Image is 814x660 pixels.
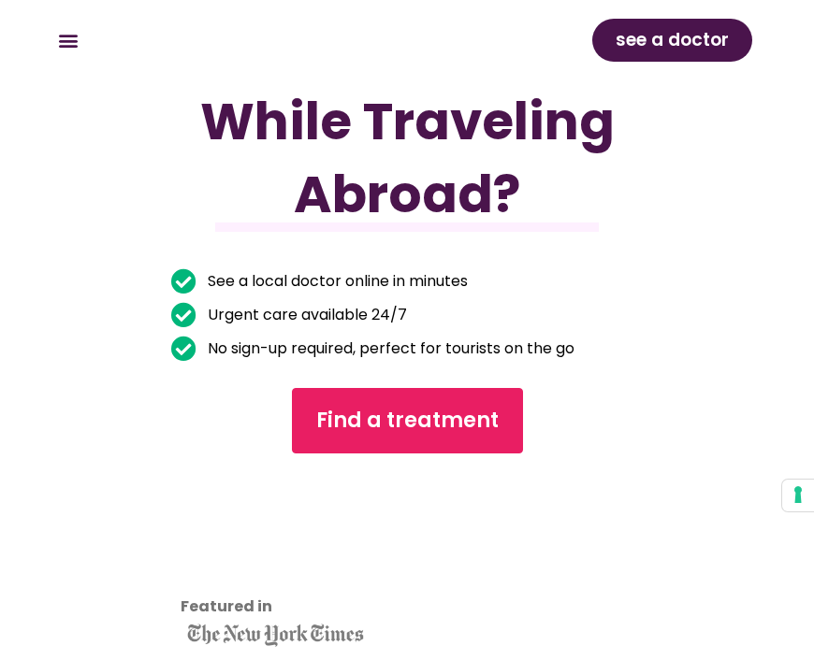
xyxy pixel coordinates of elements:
a: Find a treatment [292,388,523,453]
span: Find a treatment [316,406,499,436]
iframe: Customer reviews powered by Trustpilot [181,481,452,622]
h1: Got Sick While Traveling Abroad? [171,12,643,231]
span: see a doctor [616,25,729,55]
span: Urgent care available 24/7 [203,302,407,328]
div: Menu Toggle [52,25,83,56]
a: see a doctor [592,19,752,62]
button: Your consent preferences for tracking technologies [782,480,814,511]
span: No sign-up required, perfect for tourists on the go [203,336,574,362]
span: See a local doctor online in minutes [203,268,468,294]
strong: Featured in [181,595,272,617]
